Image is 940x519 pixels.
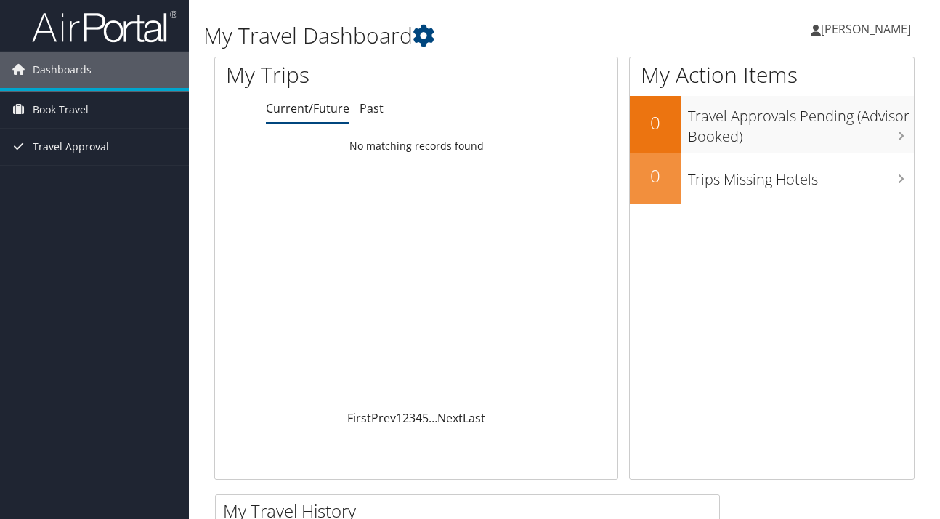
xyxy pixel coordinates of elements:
[437,410,463,426] a: Next
[688,162,914,190] h3: Trips Missing Hotels
[630,60,914,90] h1: My Action Items
[396,410,402,426] a: 1
[360,100,384,116] a: Past
[33,52,92,88] span: Dashboards
[266,100,349,116] a: Current/Future
[811,7,925,51] a: [PERSON_NAME]
[416,410,422,426] a: 4
[463,410,485,426] a: Last
[226,60,439,90] h1: My Trips
[422,410,429,426] a: 5
[630,153,914,204] a: 0Trips Missing Hotels
[203,20,685,51] h1: My Travel Dashboard
[402,410,409,426] a: 2
[32,9,177,44] img: airportal-logo.png
[409,410,416,426] a: 3
[821,21,911,37] span: [PERSON_NAME]
[688,99,914,147] h3: Travel Approvals Pending (Advisor Booked)
[33,92,89,128] span: Book Travel
[371,410,396,426] a: Prev
[215,133,617,159] td: No matching records found
[630,96,914,152] a: 0Travel Approvals Pending (Advisor Booked)
[429,410,437,426] span: …
[630,110,681,135] h2: 0
[630,164,681,188] h2: 0
[347,410,371,426] a: First
[33,129,109,165] span: Travel Approval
